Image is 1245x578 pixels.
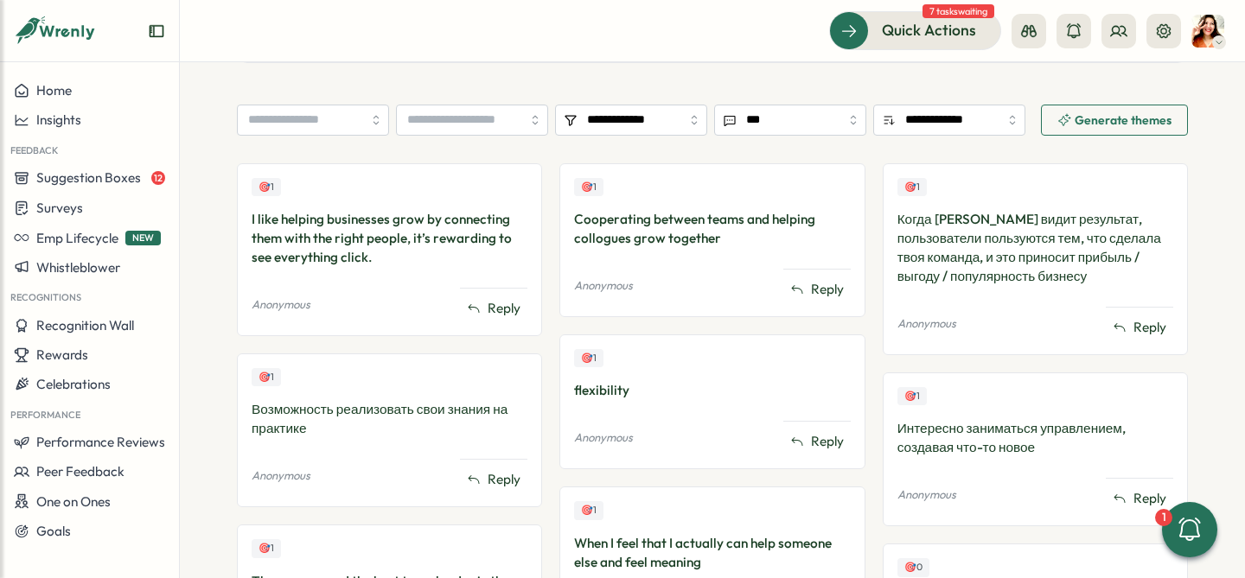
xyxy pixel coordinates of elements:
[1133,318,1166,337] span: Reply
[897,210,1173,286] div: Когда [PERSON_NAME] видит результат, пользователи пользуются тем, что сделала твоя команда, и это...
[488,299,520,318] span: Reply
[1106,314,1173,340] button: Reply
[460,467,527,492] button: Reply
[574,349,603,367] div: Upvotes
[897,419,1173,457] div: Интересно заниматься управлением, создавая что-то новое
[897,178,927,196] div: Upvotes
[151,171,165,185] span: 12
[1075,114,1172,126] span: Generate themes
[783,276,851,302] button: Reply
[36,230,118,246] span: Emp Lifecycle
[1106,486,1173,511] button: Reply
[252,539,281,557] div: Upvotes
[783,429,851,454] button: Reply
[574,381,850,400] div: flexibility
[460,295,527,321] button: Reply
[252,210,527,267] div: I like helping businesses grow by connecting them with the right people, it’s rewarding to see ev...
[574,278,633,294] p: Anonymous
[574,501,603,519] div: Upvotes
[923,4,994,18] span: 7 tasks waiting
[36,523,71,539] span: Goals
[36,200,83,216] span: Surveys
[1041,105,1188,136] button: Generate themes
[252,400,527,438] div: Возможность реализовать свои знания на практике
[36,434,165,450] span: Performance Reviews
[811,280,844,299] span: Reply
[488,470,520,489] span: Reply
[1162,502,1217,557] button: 1
[36,376,111,392] span: Celebrations
[36,169,141,186] span: Suggestion Boxes
[1191,15,1224,48] img: Adina Akhtayeva
[125,231,161,245] span: NEW
[252,178,281,196] div: Upvotes
[1155,509,1172,526] div: 1
[252,468,310,484] p: Anonymous
[252,297,310,313] p: Anonymous
[897,558,929,576] div: Upvotes
[36,493,111,510] span: One on Ones
[882,19,976,41] span: Quick Actions
[829,11,1001,49] button: Quick Actions
[36,317,134,333] span: Recognition Wall
[148,22,165,40] button: Expand sidebar
[36,111,81,128] span: Insights
[574,430,633,446] p: Anonymous
[36,259,120,276] span: Whistleblower
[897,316,956,332] p: Anonymous
[36,463,124,480] span: Peer Feedback
[1133,489,1166,508] span: Reply
[811,432,844,451] span: Reply
[897,487,956,503] p: Anonymous
[36,346,88,363] span: Rewards
[574,534,850,572] div: When I feel that I actually can help someone else and feel meaning
[574,178,603,196] div: Upvotes
[252,368,281,386] div: Upvotes
[574,210,850,248] div: Cooperating between teams and helping collogues grow together
[36,82,72,98] span: Home
[897,387,927,405] div: Upvotes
